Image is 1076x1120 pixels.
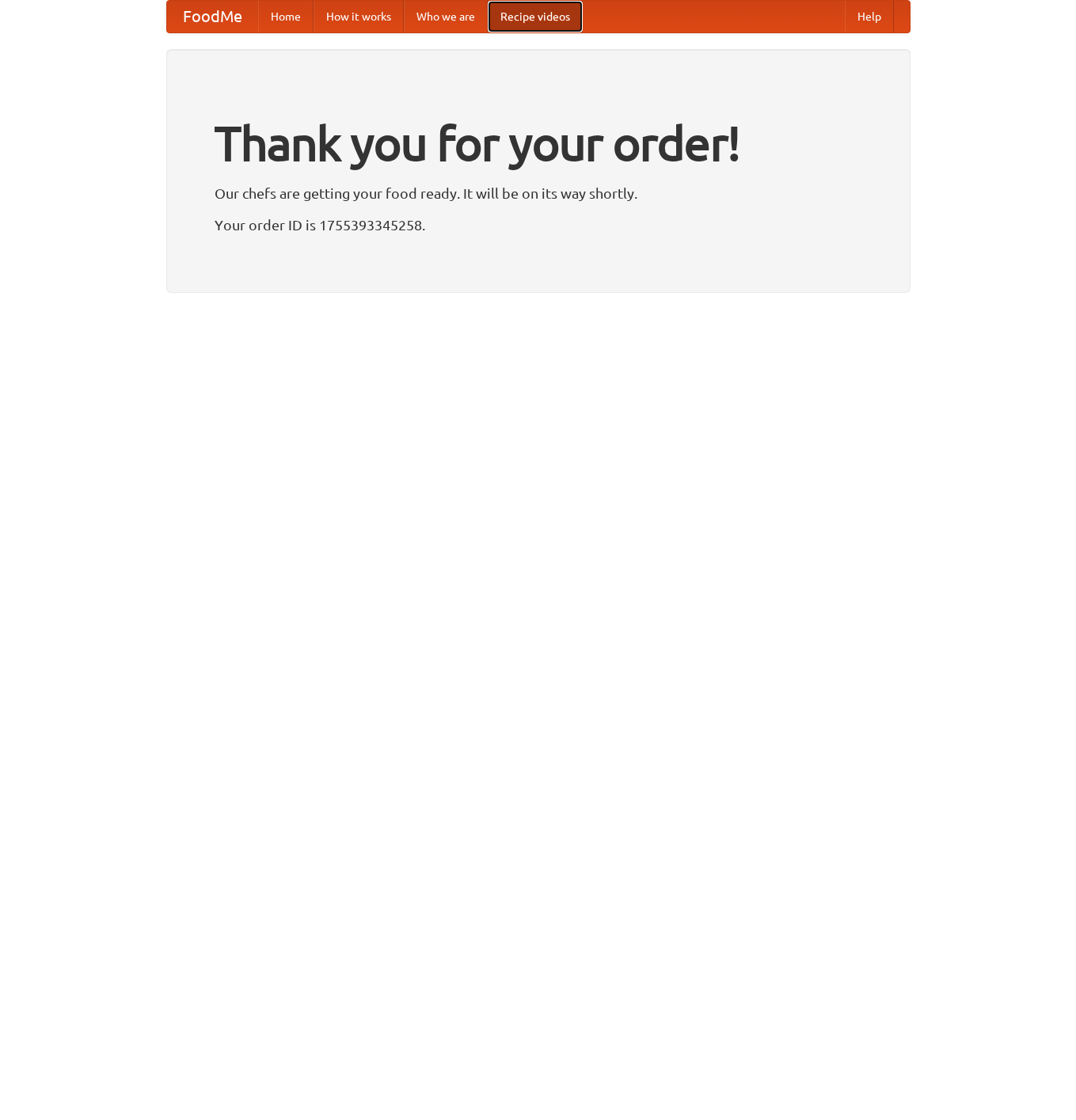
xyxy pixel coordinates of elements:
[167,1,258,32] a: FoodMe
[215,181,862,205] p: Our chefs are getting your food ready. It will be on its way shortly.
[488,1,583,32] a: Recipe videos
[845,1,894,32] a: Help
[314,1,404,32] a: How it works
[215,213,862,237] p: Your order ID is 1755393345258.
[215,105,862,181] h1: Thank you for your order!
[404,1,488,32] a: Who we are
[258,1,314,32] a: Home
